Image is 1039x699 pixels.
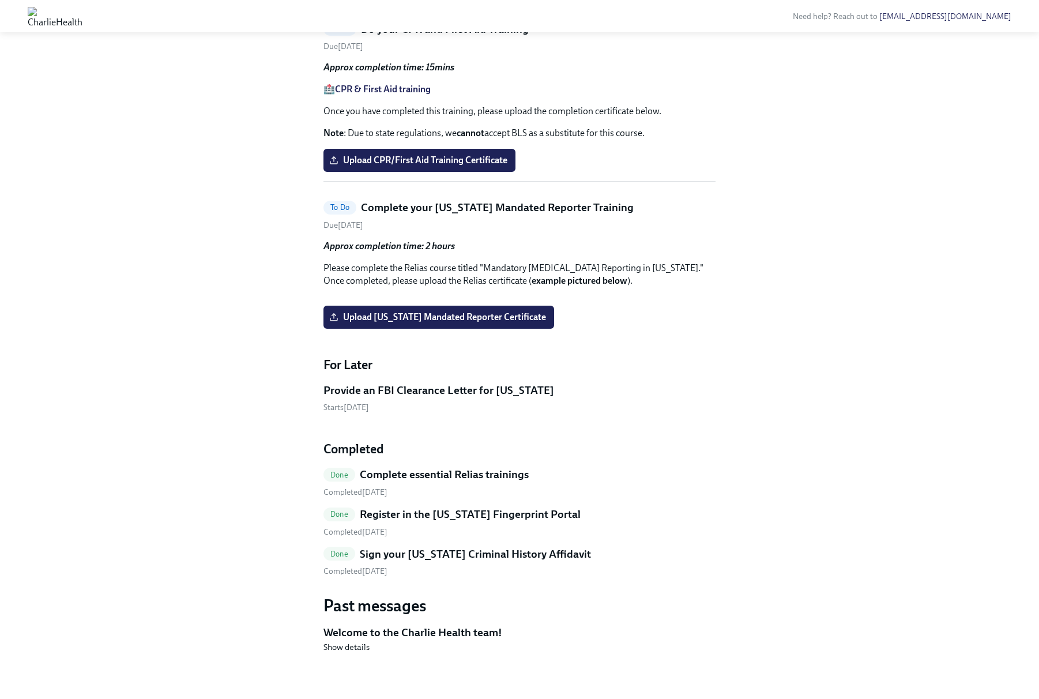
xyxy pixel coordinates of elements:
span: Monday, August 18th 2025, 12:09 pm [323,566,387,576]
strong: Approx completion time: 15mins [323,62,454,73]
span: Friday, August 22nd 2025, 10:00 am [323,42,363,51]
span: Upload CPR/First Aid Training Certificate [332,155,507,166]
a: Provide an FBI Clearance Letter for [US_STATE]Starts[DATE] [323,383,716,414]
a: CPR & First Aid training [335,84,431,95]
span: Monday, August 25th 2025, 10:00 am [323,403,369,412]
span: Done [323,471,355,479]
span: Friday, August 22nd 2025, 10:00 am [323,220,363,230]
a: To DoDo your CPR and First Aid TrainingDue[DATE] [323,22,716,52]
h5: Register in the [US_STATE] Fingerprint Portal [360,507,581,522]
span: Done [323,510,355,518]
span: Need help? Reach out to [793,12,1011,21]
a: DoneRegister in the [US_STATE] Fingerprint Portal Completed[DATE] [323,507,716,538]
p: Please complete the Relias course titled "Mandatory [MEDICAL_DATA] Reporting in [US_STATE]." Once... [323,262,716,287]
h5: Complete essential Relias trainings [360,467,529,482]
a: DoneComplete essential Relias trainings Completed[DATE] [323,467,716,498]
button: Show details [323,641,370,653]
span: Tuesday, August 19th 2025, 1:38 pm [323,487,387,497]
img: CharlieHealth [28,7,82,25]
strong: Approx completion time: 2 hours [323,240,455,251]
strong: Note [323,127,344,138]
h4: Completed [323,441,716,458]
p: : Due to state regulations, we accept BLS as a substitute for this course. [323,127,716,140]
span: To Do [323,203,356,212]
strong: example pictured below [532,275,627,286]
h5: Provide an FBI Clearance Letter for [US_STATE] [323,383,554,398]
span: Done [323,550,355,558]
p: Once you have completed this training, please upload the completion certificate below. [323,105,716,118]
p: 🏥 [323,83,716,96]
h5: Complete your [US_STATE] Mandated Reporter Training [361,200,634,215]
span: Monday, August 18th 2025, 11:55 am [323,527,387,537]
label: Upload CPR/First Aid Training Certificate [323,149,515,172]
a: [EMAIL_ADDRESS][DOMAIN_NAME] [879,12,1011,21]
span: Upload [US_STATE] Mandated Reporter Certificate [332,311,546,323]
a: To DoComplete your [US_STATE] Mandated Reporter TrainingDue[DATE] [323,200,716,231]
h5: Sign your [US_STATE] Criminal History Affidavit [360,547,591,562]
h3: Past messages [323,595,716,616]
a: DoneSign your [US_STATE] Criminal History Affidavit Completed[DATE] [323,547,716,577]
strong: cannot [457,127,484,138]
h4: For Later [323,356,716,374]
label: Upload [US_STATE] Mandated Reporter Certificate [323,306,554,329]
h5: Welcome to the Charlie Health team! [323,625,716,640]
